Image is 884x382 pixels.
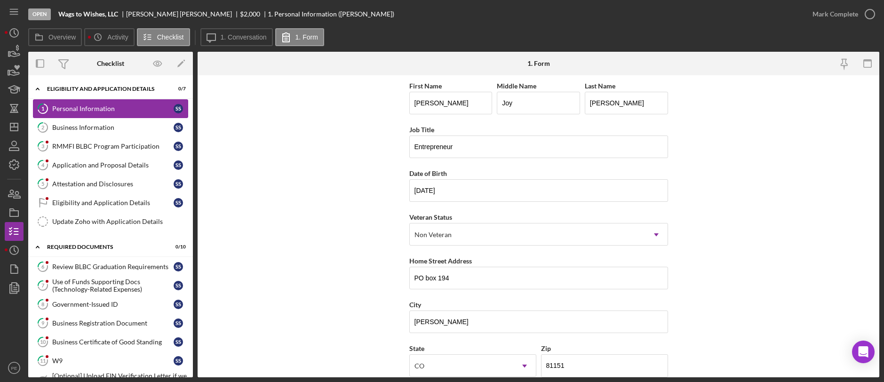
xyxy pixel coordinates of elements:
[58,10,118,18] b: Wags to Wishes, LLC
[174,198,183,207] div: S S
[169,86,186,92] div: 0 / 7
[52,143,174,150] div: RMMFI BLBC Program Participation
[97,60,124,67] div: Checklist
[268,10,394,18] div: 1. Personal Information ([PERSON_NAME])
[409,257,472,265] label: Home Street Address
[497,82,536,90] label: Middle Name
[295,33,318,41] label: 1. Form
[174,104,183,113] div: S S
[33,212,188,231] a: Update Zoho with Application Details
[33,118,188,137] a: 2Business InformationSS
[409,169,447,177] label: Date of Birth
[409,301,421,309] label: City
[174,142,183,151] div: S S
[48,33,76,41] label: Overview
[275,28,324,46] button: 1. Form
[174,262,183,271] div: S S
[11,366,17,371] text: PE
[52,338,174,346] div: Business Certificate of Good Standing
[174,281,183,290] div: S S
[414,231,452,239] div: Non Veteran
[33,137,188,156] a: 3RMMFI BLBC Program ParticipationSS
[41,263,45,270] tspan: 6
[40,339,46,345] tspan: 10
[52,180,174,188] div: Attestation and Disclosures
[28,8,51,20] div: Open
[541,344,551,352] label: Zip
[157,33,184,41] label: Checklist
[169,244,186,250] div: 0 / 10
[33,99,188,118] a: 1Personal InformationSS
[33,351,188,370] a: 11W9SS
[174,179,183,189] div: S S
[174,123,183,132] div: S S
[33,156,188,175] a: 4Application and Proposal DetailsSS
[52,161,174,169] div: Application and Proposal Details
[200,28,273,46] button: 1. Conversation
[84,28,134,46] button: Activity
[33,314,188,333] a: 9Business Registration DocumentSS
[585,82,615,90] label: Last Name
[174,337,183,347] div: S S
[240,10,260,18] span: $2,000
[52,218,188,225] div: Update Zoho with Application Details
[52,199,174,207] div: Eligibility and Application Details
[41,301,44,307] tspan: 8
[5,358,24,377] button: PE
[40,358,46,364] tspan: 11
[174,160,183,170] div: S S
[52,301,174,308] div: Government-Issued ID
[126,10,240,18] div: [PERSON_NAME] [PERSON_NAME]
[174,300,183,309] div: S S
[41,105,44,111] tspan: 1
[852,341,875,363] div: Open Intercom Messenger
[409,82,442,90] label: First Name
[174,356,183,366] div: S S
[41,162,45,168] tspan: 4
[33,276,188,295] a: 7Use of Funds Supporting Docs (Technology-Related Expenses)SS
[41,181,44,187] tspan: 5
[409,126,434,134] label: Job Title
[33,257,188,276] a: 6Review BLBC Graduation RequirementsSS
[41,320,45,326] tspan: 9
[47,244,162,250] div: Required Documents
[52,105,174,112] div: Personal Information
[107,33,128,41] label: Activity
[47,86,162,92] div: Eligibility and Application Details
[174,318,183,328] div: S S
[137,28,190,46] button: Checklist
[33,175,188,193] a: 5Attestation and DisclosuresSS
[41,282,45,288] tspan: 7
[52,319,174,327] div: Business Registration Document
[33,193,188,212] a: Eligibility and Application DetailsSS
[803,5,879,24] button: Mark Complete
[527,60,550,67] div: 1. Form
[52,357,174,365] div: W9
[221,33,267,41] label: 1. Conversation
[28,28,82,46] button: Overview
[52,124,174,131] div: Business Information
[33,333,188,351] a: 10Business Certificate of Good StandingSS
[812,5,858,24] div: Mark Complete
[41,143,44,149] tspan: 3
[52,263,174,271] div: Review BLBC Graduation Requirements
[414,362,424,370] div: CO
[52,278,174,293] div: Use of Funds Supporting Docs (Technology-Related Expenses)
[33,295,188,314] a: 8Government-Issued IDSS
[41,124,44,130] tspan: 2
